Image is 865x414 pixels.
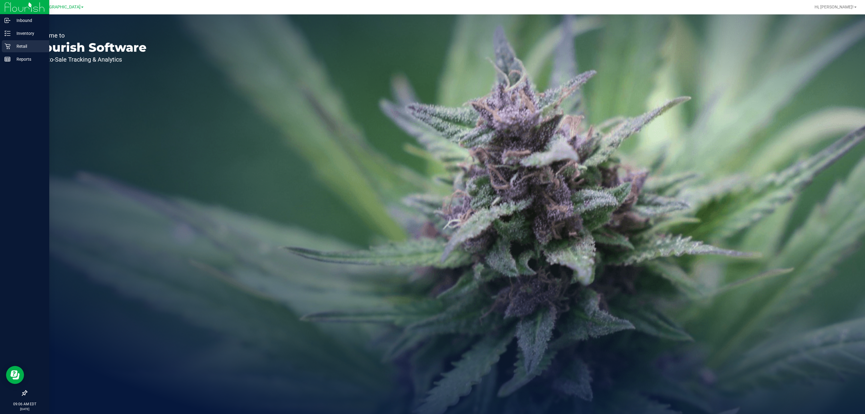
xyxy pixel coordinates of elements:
[39,5,80,10] span: [GEOGRAPHIC_DATA]
[11,30,47,37] p: Inventory
[32,32,147,38] p: Welcome to
[6,366,24,384] iframe: Resource center
[11,17,47,24] p: Inbound
[3,401,47,407] p: 09:06 AM EDT
[815,5,854,9] span: Hi, [PERSON_NAME]!
[11,56,47,63] p: Reports
[5,30,11,36] inline-svg: Inventory
[3,407,47,411] p: [DATE]
[11,43,47,50] p: Retail
[5,17,11,23] inline-svg: Inbound
[5,43,11,49] inline-svg: Retail
[32,56,147,62] p: Seed-to-Sale Tracking & Analytics
[32,41,147,53] p: Flourish Software
[5,56,11,62] inline-svg: Reports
